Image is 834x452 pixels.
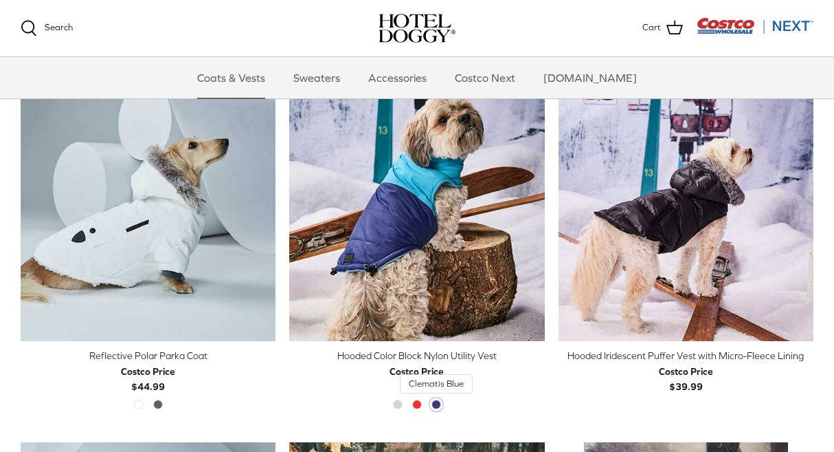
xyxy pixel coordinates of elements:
[559,86,813,341] a: Hooded Iridescent Puffer Vest with Micro-Fleece Lining
[642,21,661,35] span: Cart
[21,20,73,36] a: Search
[45,22,73,32] span: Search
[281,57,352,98] a: Sweaters
[379,14,455,43] img: hoteldoggycom
[21,86,275,341] a: Reflective Polar Parka Coat
[379,14,455,43] a: hoteldoggy.com hoteldoggycom
[21,348,275,394] a: Reflective Polar Parka Coat Costco Price$44.99
[390,364,444,379] div: Costco Price
[121,364,175,392] b: $44.99
[185,57,278,98] a: Coats & Vests
[121,364,175,379] div: Costco Price
[659,364,713,379] div: Costco Price
[289,348,544,363] div: Hooded Color Block Nylon Utility Vest
[289,86,544,341] a: Hooded Color Block Nylon Utility Vest
[642,19,683,37] a: Cart
[559,348,813,394] a: Hooded Iridescent Puffer Vest with Micro-Fleece Lining Costco Price$39.99
[442,57,528,98] a: Costco Next
[697,26,813,36] a: Visit Costco Next
[356,57,439,98] a: Accessories
[289,348,544,394] a: Hooded Color Block Nylon Utility Vest Costco Price$39.99
[559,348,813,363] div: Hooded Iridescent Puffer Vest with Micro-Fleece Lining
[697,17,813,34] img: Costco Next
[531,57,649,98] a: [DOMAIN_NAME]
[659,364,713,392] b: $39.99
[390,364,444,392] b: $39.99
[21,348,275,363] div: Reflective Polar Parka Coat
